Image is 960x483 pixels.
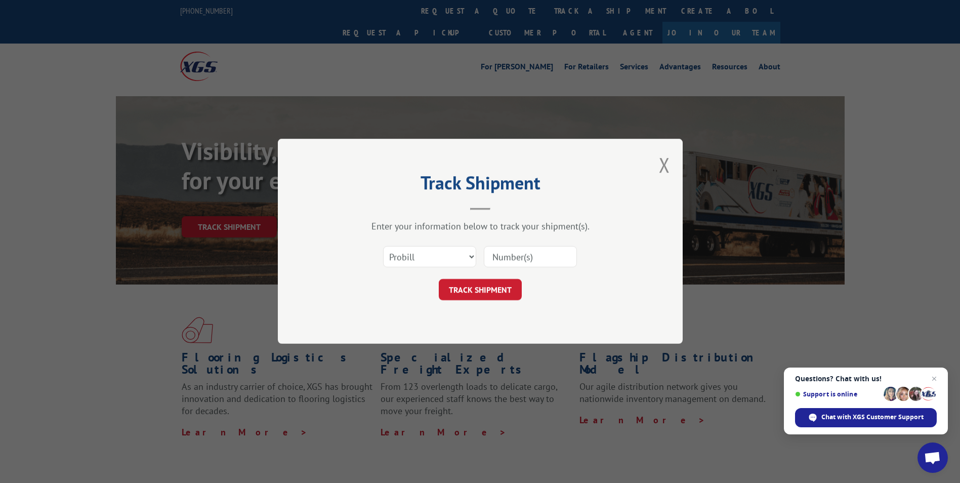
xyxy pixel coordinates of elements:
span: Support is online [795,390,880,398]
span: Questions? Chat with us! [795,375,937,383]
span: Chat with XGS Customer Support [821,413,924,422]
h2: Track Shipment [328,176,632,195]
input: Number(s) [484,247,577,268]
span: Close chat [928,373,940,385]
div: Enter your information below to track your shipment(s). [328,221,632,232]
div: Open chat [917,442,948,473]
button: Close modal [659,151,670,178]
button: TRACK SHIPMENT [439,279,522,301]
div: Chat with XGS Customer Support [795,408,937,427]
